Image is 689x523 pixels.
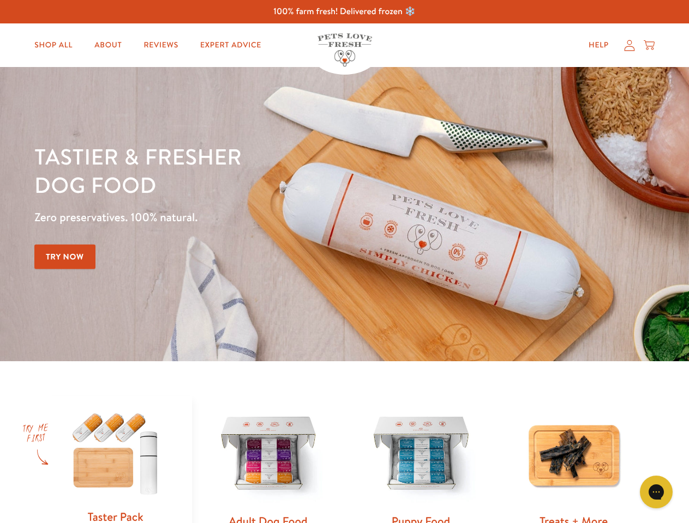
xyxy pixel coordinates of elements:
[86,34,130,56] a: About
[34,142,448,199] h1: Tastier & fresher dog food
[135,34,187,56] a: Reviews
[580,34,618,56] a: Help
[191,34,270,56] a: Expert Advice
[317,33,372,66] img: Pets Love Fresh
[26,34,81,56] a: Shop All
[634,472,678,512] iframe: Gorgias live chat messenger
[34,245,95,269] a: Try Now
[34,208,448,227] p: Zero preservatives. 100% natural.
